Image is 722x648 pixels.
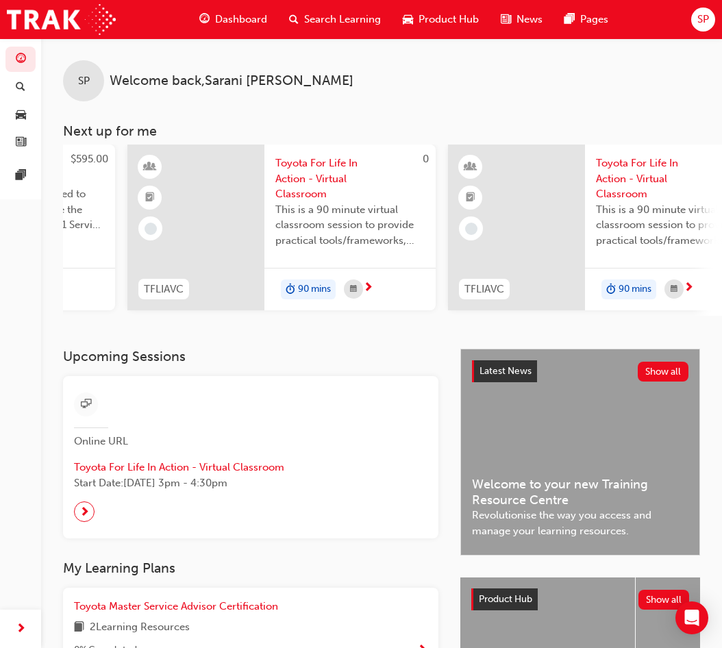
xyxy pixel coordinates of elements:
span: $595.00 [71,153,108,165]
span: calendar-icon [350,281,357,298]
span: news-icon [16,137,26,149]
span: book-icon [74,619,84,636]
span: next-icon [363,282,373,295]
span: learningResourceType_INSTRUCTOR_LED-icon [145,158,155,176]
span: Toyota Master Service Advisor Certification [74,600,278,612]
a: Online URLToyota For Life In Action - Virtual ClassroomStart Date:[DATE] 3pm - 4:30pm [74,387,427,528]
span: 90 mins [298,282,331,297]
span: News [516,12,543,27]
span: Product Hub [479,593,532,605]
a: search-iconSearch Learning [278,5,392,34]
span: SP [78,73,90,89]
span: duration-icon [606,281,616,299]
img: Trak [7,4,116,35]
h3: Upcoming Sessions [63,349,438,364]
h3: My Learning Plans [63,560,438,576]
span: learningResourceType_INSTRUCTOR_LED-icon [466,158,475,176]
span: Start Date: [DATE] 3pm - 4:30pm [74,475,427,491]
span: 2 Learning Resources [90,619,190,636]
span: booktick-icon [145,189,155,207]
span: TFLIAVC [144,282,184,297]
span: news-icon [501,11,511,28]
span: car-icon [16,109,26,121]
a: guage-iconDashboard [188,5,278,34]
span: guage-icon [16,53,26,66]
span: booktick-icon [466,189,475,207]
span: next-icon [79,502,90,521]
span: This is a 90 minute virtual classroom session to provide practical tools/frameworks, behaviours a... [275,202,425,249]
span: TFLIAVC [464,282,504,297]
span: pages-icon [16,170,26,182]
span: calendar-icon [671,281,677,298]
span: Online URL [74,434,142,449]
div: Open Intercom Messenger [675,601,708,634]
a: news-iconNews [490,5,553,34]
span: search-icon [16,82,25,94]
span: learningRecordVerb_NONE-icon [465,223,477,235]
span: next-icon [684,282,694,295]
span: Welcome to your new Training Resource Centre [472,477,688,508]
a: Latest NewsShow all [472,360,688,382]
a: Product HubShow all [471,588,689,610]
span: SP [697,12,709,27]
span: Pages [580,12,608,27]
a: 0TFLIAVCToyota For Life In Action - Virtual ClassroomThis is a 90 minute virtual classroom sessio... [127,145,436,310]
span: 90 mins [619,282,651,297]
span: next-icon [16,621,26,638]
a: pages-iconPages [553,5,619,34]
span: Welcome back , Sarani [PERSON_NAME] [110,73,353,89]
a: car-iconProduct Hub [392,5,490,34]
button: Show all [638,362,689,382]
span: Revolutionise the way you access and manage your learning resources. [472,508,688,538]
span: 0 [423,153,429,165]
span: Latest News [480,365,532,377]
span: learningRecordVerb_NONE-icon [145,223,157,235]
span: duration-icon [286,281,295,299]
span: sessionType_ONLINE_URL-icon [81,396,91,413]
span: Toyota For Life In Action - Virtual Classroom [74,460,427,475]
a: Toyota Master Service Advisor Certification [74,599,284,614]
button: Show all [638,590,690,610]
button: SP [691,8,715,32]
span: Search Learning [304,12,381,27]
span: pages-icon [564,11,575,28]
h3: Next up for me [41,123,722,139]
span: car-icon [403,11,413,28]
span: Toyota For Life In Action - Virtual Classroom [275,155,425,202]
span: guage-icon [199,11,210,28]
span: Product Hub [419,12,479,27]
a: Latest NewsShow allWelcome to your new Training Resource CentreRevolutionise the way you access a... [460,349,700,556]
span: search-icon [289,11,299,28]
span: Dashboard [215,12,267,27]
